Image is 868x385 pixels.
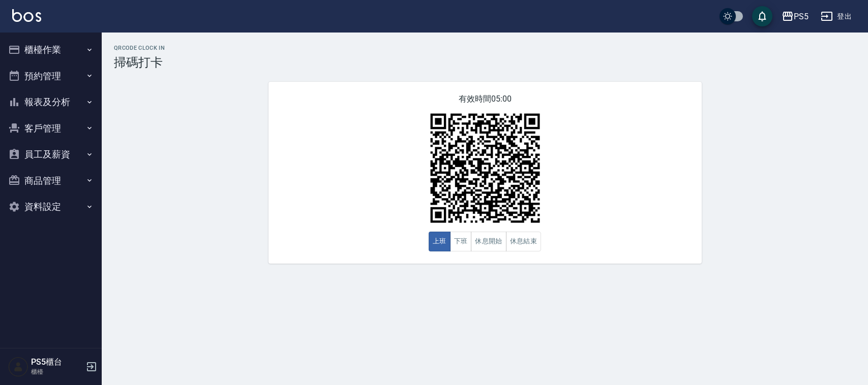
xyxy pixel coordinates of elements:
[12,9,41,22] img: Logo
[4,194,98,220] button: 資料設定
[4,115,98,142] button: 客戶管理
[506,232,542,251] button: 休息結束
[114,45,856,51] h2: QRcode Clock In
[4,141,98,168] button: 員工及薪資
[450,232,472,251] button: 下班
[4,37,98,63] button: 櫃檯作業
[8,357,28,377] img: Person
[4,89,98,115] button: 報表及分析
[31,367,83,376] p: 櫃檯
[817,7,856,26] button: 登出
[4,168,98,194] button: 商品管理
[268,82,702,264] div: 有效時間 05:00
[429,232,451,251] button: 上班
[794,10,809,23] div: PS5
[114,55,856,70] h3: 掃碼打卡
[31,357,83,367] h5: PS5櫃台
[471,232,506,251] button: 休息開始
[752,6,772,26] button: save
[4,63,98,89] button: 預約管理
[777,6,813,27] button: PS5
